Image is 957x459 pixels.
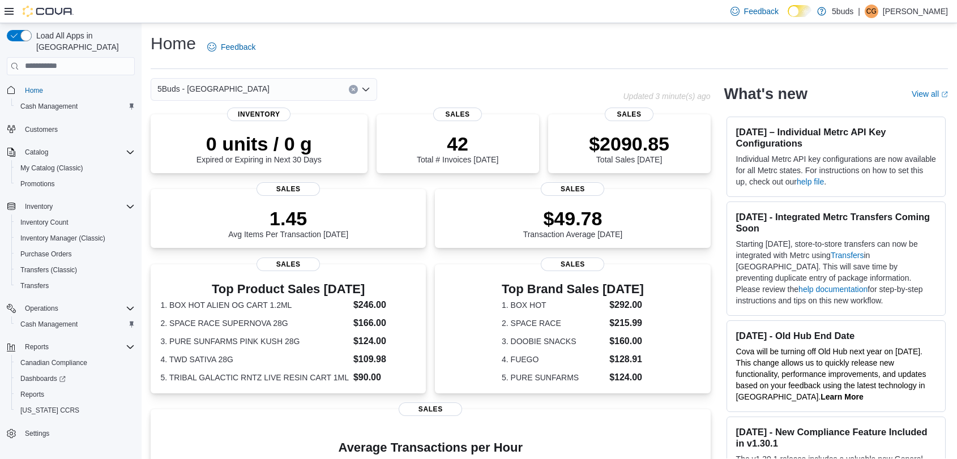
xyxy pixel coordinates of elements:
dt: 1. BOX HOT [502,299,605,311]
span: Cash Management [16,318,135,331]
span: Catalog [25,148,48,157]
svg: External link [941,91,948,98]
span: Customers [25,125,58,134]
dt: 3. PURE SUNFARMS PINK KUSH 28G [161,336,349,347]
p: $2090.85 [589,132,669,155]
p: 42 [417,132,498,155]
a: Transfers [16,279,53,293]
span: Home [25,86,43,95]
button: Cash Management [11,316,139,332]
span: Sales [605,108,653,121]
a: help documentation [798,285,868,294]
a: help file [797,177,824,186]
h3: Top Brand Sales [DATE] [502,282,644,296]
span: [US_STATE] CCRS [20,406,79,415]
span: Inventory [227,108,290,121]
p: $49.78 [523,207,623,230]
h3: [DATE] - New Compliance Feature Included in v1.30.1 [736,426,936,449]
a: Inventory Manager (Classic) [16,231,110,245]
a: Reports [16,388,49,401]
a: Settings [20,427,54,440]
span: Reports [16,388,135,401]
span: Canadian Compliance [20,358,87,367]
span: Sales [257,258,320,271]
button: Home [2,82,139,98]
dd: $124.00 [353,334,416,348]
span: Feedback [744,6,779,17]
span: Reports [20,390,44,399]
div: Transaction Average [DATE] [523,207,623,239]
span: Operations [20,302,135,315]
a: Home [20,84,48,97]
span: Dashboards [20,374,66,383]
button: Settings [2,425,139,441]
a: Learn More [821,392,863,401]
a: Dashboards [11,371,139,387]
button: Catalog [2,144,139,160]
span: Purchase Orders [20,250,72,259]
span: Transfers (Classic) [16,263,135,277]
dd: $124.00 [609,371,644,384]
button: Canadian Compliance [11,355,139,371]
button: Inventory Count [11,215,139,230]
button: Transfers [11,278,139,294]
dd: $292.00 [609,298,644,312]
button: Purchase Orders [11,246,139,262]
div: Cheyanne Gauthier [865,5,878,18]
a: Cash Management [16,318,82,331]
span: Reports [25,342,49,351]
span: Sales [257,182,320,196]
span: Cash Management [20,102,78,111]
a: Transfers [831,251,864,260]
a: Promotions [16,177,59,191]
div: Expired or Expiring in Next 30 Days [196,132,322,164]
p: 0 units / 0 g [196,132,322,155]
dd: $246.00 [353,298,416,312]
button: [US_STATE] CCRS [11,402,139,418]
dt: 4. TWD SATIVA 28G [161,354,349,365]
button: Cash Management [11,98,139,114]
button: Inventory [20,200,57,213]
button: Promotions [11,176,139,192]
span: Purchase Orders [16,247,135,261]
h3: [DATE] - Old Hub End Date [736,330,936,341]
h4: Average Transactions per Hour [160,441,702,454]
span: Promotions [16,177,135,191]
button: Operations [2,301,139,316]
a: Customers [20,123,62,136]
h3: Top Product Sales [DATE] [161,282,416,296]
span: Catalog [20,145,135,159]
span: Operations [25,304,58,313]
dt: 2. SPACE RACE SUPERNOVA 28G [161,318,349,329]
span: Feedback [221,41,255,53]
span: Transfers [20,281,49,290]
h3: [DATE] - Integrated Metrc Transfers Coming Soon [736,211,936,234]
span: CG [866,5,877,18]
span: 5Buds - [GEOGRAPHIC_DATA] [157,82,270,96]
button: Transfers (Classic) [11,262,139,278]
dd: $109.98 [353,353,416,366]
p: Starting [DATE], store-to-store transfers can now be integrated with Metrc using in [GEOGRAPHIC_D... [736,238,936,306]
div: Total Sales [DATE] [589,132,669,164]
p: Individual Metrc API key configurations are now available for all Metrc states. For instructions ... [736,153,936,187]
button: Inventory Manager (Classic) [11,230,139,246]
dt: 4. FUEGO [502,354,605,365]
dd: $128.91 [609,353,644,366]
a: View allExternal link [912,89,948,98]
span: Promotions [20,179,55,188]
a: [US_STATE] CCRS [16,404,84,417]
button: Catalog [20,145,53,159]
button: Customers [2,121,139,138]
dt: 5. TRIBAL GALACTIC RNTZ LIVE RESIN CART 1ML [161,372,349,383]
span: Home [20,83,135,97]
span: Sales [541,182,604,196]
span: Dashboards [16,372,135,385]
dt: 3. DOOBIE SNACKS [502,336,605,347]
h1: Home [151,32,196,55]
button: Reports [2,339,139,355]
span: Inventory Manager (Classic) [16,231,135,245]
div: Avg Items Per Transaction [DATE] [228,207,348,239]
h2: What's new [724,85,808,103]
span: Transfers (Classic) [20,265,77,274]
